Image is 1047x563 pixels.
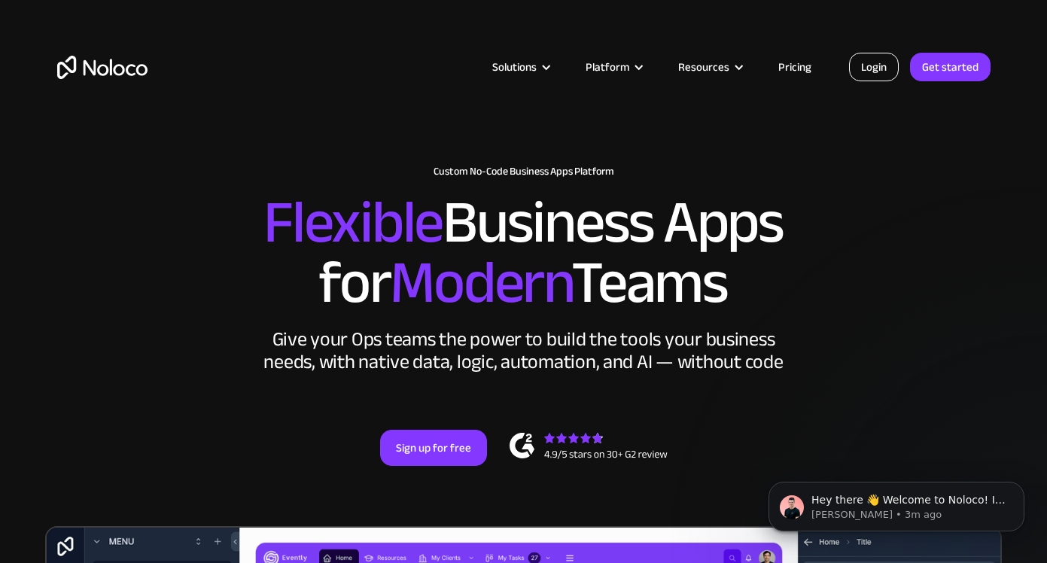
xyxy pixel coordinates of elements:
[473,57,567,77] div: Solutions
[260,328,787,373] div: Give your Ops teams the power to build the tools your business needs, with native data, logic, au...
[57,166,991,178] h1: Custom No-Code Business Apps Platform
[567,57,659,77] div: Platform
[678,57,729,77] div: Resources
[849,53,899,81] a: Login
[57,56,148,79] a: home
[910,53,991,81] a: Get started
[263,166,443,278] span: Flexible
[746,450,1047,555] iframe: Intercom notifications message
[586,57,629,77] div: Platform
[380,430,487,466] a: Sign up for free
[390,227,571,339] span: Modern
[759,57,830,77] a: Pricing
[659,57,759,77] div: Resources
[57,193,991,313] h2: Business Apps for Teams
[492,57,537,77] div: Solutions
